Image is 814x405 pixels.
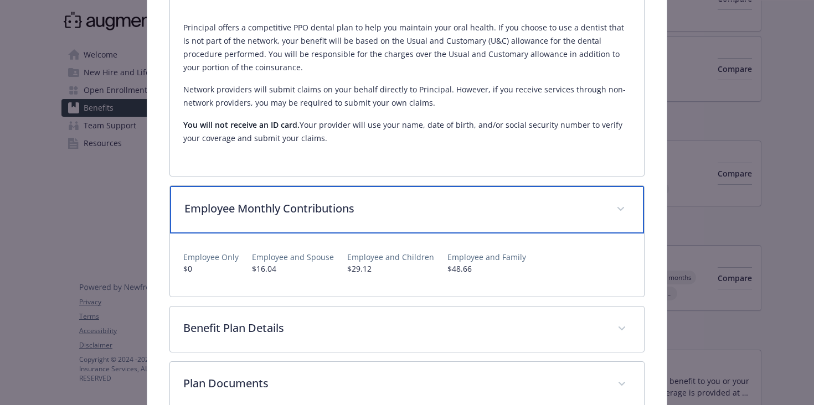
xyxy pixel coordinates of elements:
[170,186,645,233] div: Employee Monthly Contributions
[183,320,605,336] p: Benefit Plan Details
[447,251,526,263] p: Employee and Family
[347,251,434,263] p: Employee and Children
[183,118,631,145] p: Your provider will use your name, date of birth, and/or social security number to verify your cov...
[252,263,334,274] p: $16.04
[183,83,631,110] p: Network providers will submit claims on your behalf directly to Principal. However, if you receiv...
[184,200,604,217] p: Employee Monthly Contributions
[170,233,645,297] div: Employee Monthly Contributions
[183,263,239,274] p: $0
[170,12,645,176] div: Description
[447,263,526,274] p: $48.66
[183,251,239,263] p: Employee Only
[183,375,605,392] p: Plan Documents
[252,251,334,263] p: Employee and Spouse
[170,307,645,352] div: Benefit Plan Details
[347,263,434,274] p: $29.12
[183,21,631,74] p: Principal offers a competitive PPO dental plan to help you maintain your oral health. If you choo...
[183,120,300,130] strong: You will not receive an ID card.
